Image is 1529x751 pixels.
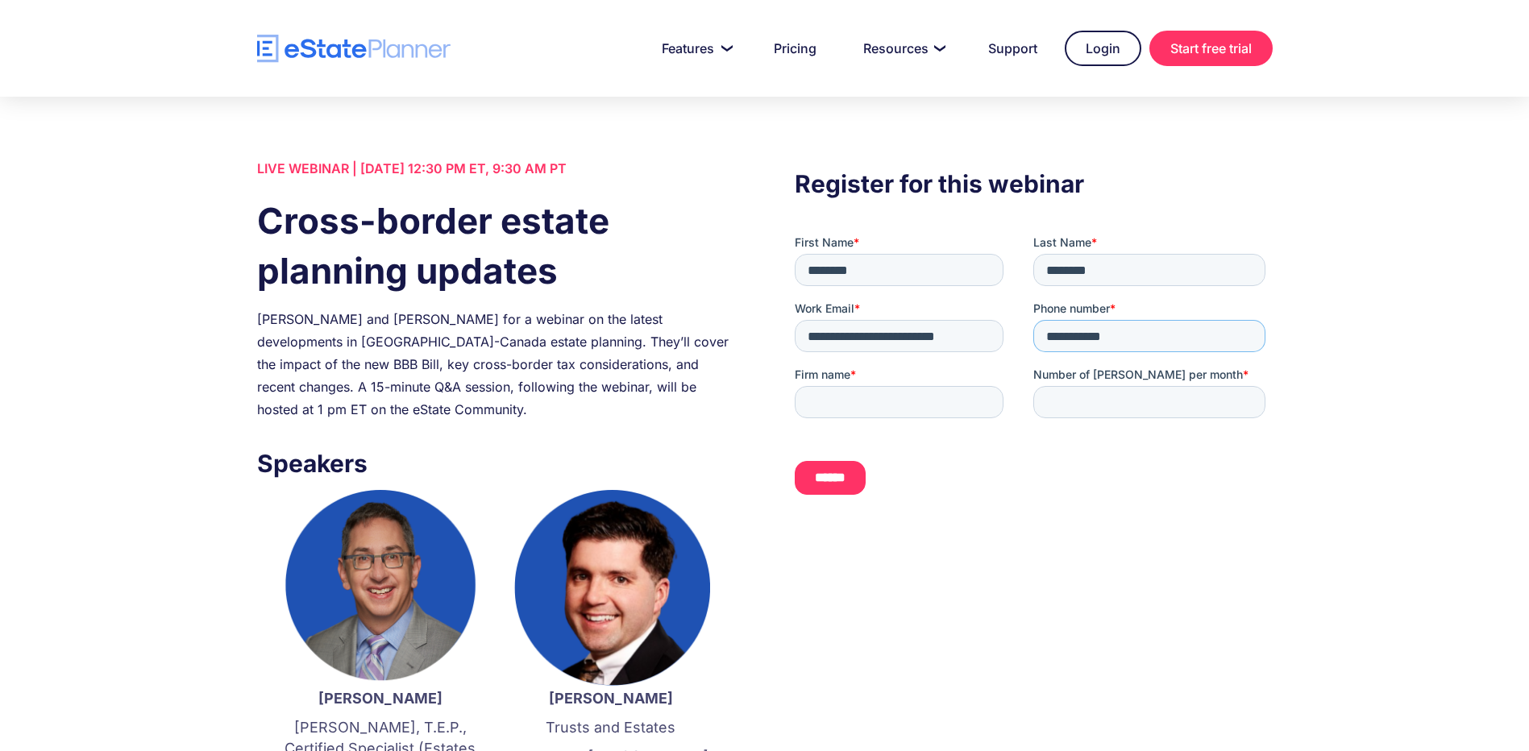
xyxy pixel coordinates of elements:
a: home [257,35,451,63]
a: Login [1065,31,1141,66]
a: Features [642,32,746,64]
iframe: Form 0 [795,234,1272,508]
a: Support [969,32,1057,64]
div: LIVE WEBINAR | [DATE] 12:30 PM ET, 9:30 AM PT [257,157,734,180]
h3: Speakers [257,445,734,482]
h1: Cross-border estate planning updates [257,196,734,296]
h3: Register for this webinar [795,165,1272,202]
a: Resources [844,32,961,64]
strong: [PERSON_NAME] [318,690,442,707]
div: [PERSON_NAME] and [PERSON_NAME] for a webinar on the latest developments in [GEOGRAPHIC_DATA]-Can... [257,308,734,421]
a: Start free trial [1149,31,1273,66]
a: Pricing [754,32,836,64]
p: Trusts and Estates [512,717,710,738]
strong: [PERSON_NAME] [549,690,673,707]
